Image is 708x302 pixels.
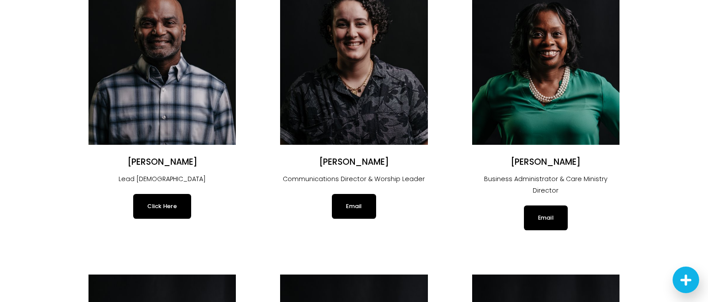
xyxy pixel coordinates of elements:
[332,194,376,219] a: Email
[472,157,619,168] h2: [PERSON_NAME]
[524,205,568,230] a: Email
[88,157,236,168] h2: [PERSON_NAME]
[280,157,427,168] h2: [PERSON_NAME]
[88,174,236,185] p: Lead [DEMOGRAPHIC_DATA]
[280,174,427,185] p: Communications Director & Worship Leader
[133,194,191,219] a: Click Here
[472,174,619,197] p: Business Administrator & Care Ministry Director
